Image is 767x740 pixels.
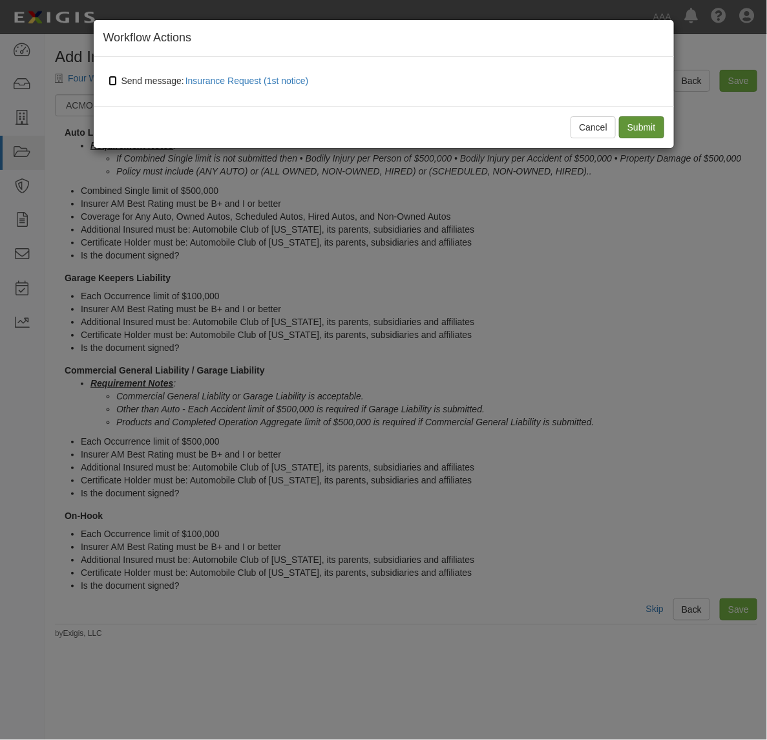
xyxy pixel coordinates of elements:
input: Send message:Insurance Request (1st notice) [109,76,117,86]
span: Send message: [121,76,314,86]
h4: Workflow Actions [103,30,664,47]
span: Insurance Request (1st notice) [185,76,309,86]
button: Cancel [571,116,616,138]
input: Submit [619,116,664,138]
button: Send message: [184,72,314,89]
